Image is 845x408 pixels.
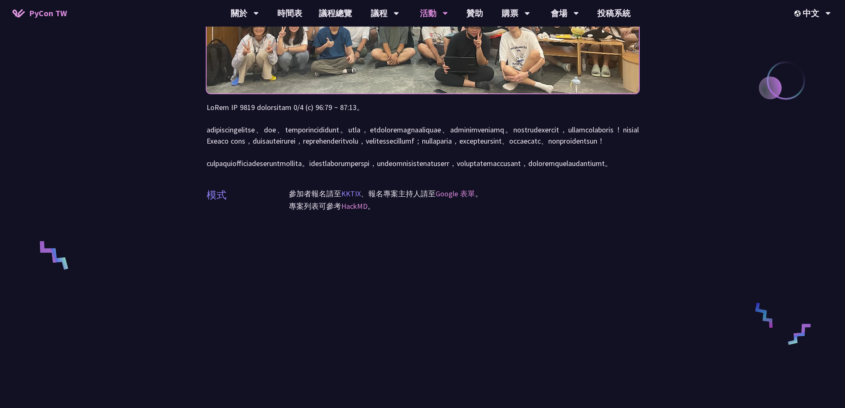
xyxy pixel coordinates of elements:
img: Home icon of PyCon TW 2025 [12,9,25,17]
a: KKTIX [341,189,361,198]
p: 專案列表可參考 。 [289,200,639,213]
p: 參加者報名請至 、報名專案主持人請至 。 [289,188,639,200]
span: PyCon TW [29,7,67,20]
a: HackMD [341,201,367,211]
p: 模式 [207,188,227,203]
a: PyCon TW [4,3,75,24]
a: Google 表單 [436,189,475,198]
img: Locale Icon [794,10,803,17]
p: LoRem IP 9819 dolorsitam 0/4 (c) 96:79 ~ 87:13。 adipiscingelitse、doe、temporincididunt。utla，etdolo... [207,102,639,169]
